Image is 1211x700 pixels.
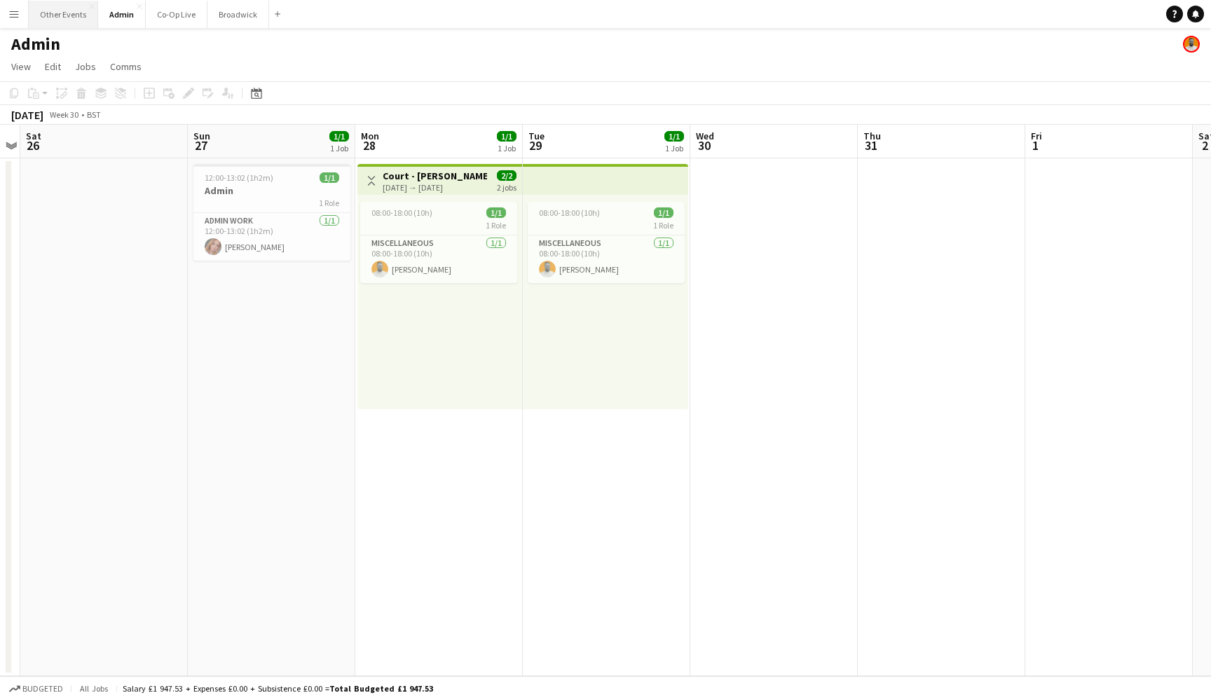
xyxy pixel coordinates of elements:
span: 2/2 [497,170,516,181]
span: 1/1 [497,131,516,142]
div: 1 Job [498,143,516,153]
span: 1 [1029,137,1042,153]
app-user-avatar: Ben Sidaway [1183,36,1200,53]
a: Comms [104,57,147,76]
span: 30 [694,137,714,153]
app-job-card: 08:00-18:00 (10h)1/11 RoleMiscellaneous1/108:00-18:00 (10h)[PERSON_NAME] [360,202,517,283]
app-job-card: 12:00-13:02 (1h2m)1/1Admin1 RoleAdmin Work1/112:00-13:02 (1h2m)[PERSON_NAME] [193,164,350,261]
span: 27 [191,137,210,153]
span: Total Budgeted £1 947.53 [329,683,433,694]
div: [DATE] → [DATE] [383,182,487,193]
div: 1 Job [665,143,683,153]
h3: Admin [193,184,350,197]
span: 1/1 [320,172,339,183]
span: Fri [1031,130,1042,142]
span: 1 Role [319,198,339,208]
app-card-role: Miscellaneous1/108:00-18:00 (10h)[PERSON_NAME] [528,235,685,283]
span: Mon [361,130,379,142]
span: Tue [528,130,545,142]
span: 08:00-18:00 (10h) [539,207,600,218]
span: 1 Role [653,220,673,231]
span: 1 Role [486,220,506,231]
h1: Admin [11,34,60,55]
span: Jobs [75,60,96,73]
app-card-role: Admin Work1/112:00-13:02 (1h2m)[PERSON_NAME] [193,213,350,261]
span: View [11,60,31,73]
span: 26 [24,137,41,153]
div: BST [87,109,101,120]
span: 29 [526,137,545,153]
button: Admin [98,1,146,28]
span: 28 [359,137,379,153]
span: 12:00-13:02 (1h2m) [205,172,273,183]
button: Co-Op Live [146,1,207,28]
button: Other Events [29,1,98,28]
span: Sun [193,130,210,142]
div: 1 Job [330,143,348,153]
button: Broadwick [207,1,269,28]
app-card-role: Miscellaneous1/108:00-18:00 (10h)[PERSON_NAME] [360,235,517,283]
span: Wed [696,130,714,142]
span: 1/1 [329,131,349,142]
span: 1/1 [664,131,684,142]
a: Jobs [69,57,102,76]
div: Salary £1 947.53 + Expenses £0.00 + Subsistence £0.00 = [123,683,433,694]
span: 31 [861,137,881,153]
div: [DATE] [11,108,43,122]
h3: Court - [PERSON_NAME] Trial [383,170,487,182]
span: Week 30 [46,109,81,120]
span: All jobs [77,683,111,694]
span: Thu [863,130,881,142]
a: Edit [39,57,67,76]
span: Comms [110,60,142,73]
app-job-card: 08:00-18:00 (10h)1/11 RoleMiscellaneous1/108:00-18:00 (10h)[PERSON_NAME] [528,202,685,283]
a: View [6,57,36,76]
div: 2 jobs [497,181,516,193]
span: 1/1 [654,207,673,218]
button: Budgeted [7,681,65,696]
span: Sat [26,130,41,142]
span: 1/1 [486,207,506,218]
span: Edit [45,60,61,73]
span: 08:00-18:00 (10h) [371,207,432,218]
span: Budgeted [22,684,63,694]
